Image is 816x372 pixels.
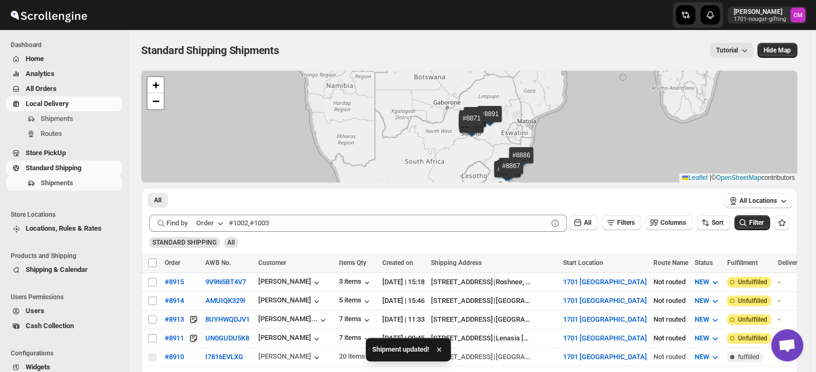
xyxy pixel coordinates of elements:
[382,295,425,306] div: [DATE] | 15:46
[464,119,480,131] img: Marker
[148,77,164,93] a: Zoom in
[165,314,184,325] button: #8913
[688,348,727,366] button: NEW
[6,81,122,96] button: All Orders
[41,115,73,123] span: Shipments
[503,166,519,178] img: Marker
[41,179,73,187] span: Shipments
[463,122,479,134] img: Marker
[563,297,646,305] button: 1701 [GEOGRAPHIC_DATA]
[694,259,712,267] span: Status
[41,130,62,138] span: Routes
[653,295,688,306] div: Not routed
[737,334,767,343] span: Unfulfilled
[141,44,279,57] span: Standard Shipping Shipments
[148,93,164,109] a: Zoom out
[602,215,641,230] button: Filters
[382,314,425,325] div: [DATE] | 11:33
[339,315,372,325] div: 7 items
[660,219,686,226] span: Columns
[6,66,122,81] button: Analytics
[26,85,57,93] span: All Orders
[339,296,372,307] button: 5 items
[496,295,533,306] div: [GEOGRAPHIC_DATA]
[431,352,493,362] div: [STREET_ADDRESS]
[563,353,646,361] button: 1701 [GEOGRAPHIC_DATA]
[382,333,425,344] div: [DATE] | 09:45
[190,215,232,232] button: Order
[496,314,533,325] div: [GEOGRAPHIC_DATA], [GEOGRAPHIC_DATA]
[196,218,214,229] div: Order
[794,12,803,19] text: CM
[749,219,764,226] span: Filter
[11,349,123,358] span: Configurations
[790,7,805,22] span: Cleo Moyo
[694,353,709,361] span: NEW
[716,47,738,54] span: Tutorial
[653,352,688,362] div: Not routed
[431,295,493,306] div: [STREET_ADDRESS]
[737,297,767,305] span: Unfulfilled
[152,78,159,92] span: +
[11,293,123,301] span: Users Permissions
[227,239,235,246] span: All
[258,296,322,307] div: [PERSON_NAME]
[165,278,184,286] button: #8915
[740,196,777,205] span: All Locations
[757,43,797,58] button: Map action label
[26,265,88,274] span: Shipping & Calendar
[764,46,791,55] span: Hide Map
[727,259,757,267] span: Fulfillment
[26,100,69,108] span: Local Delivery
[165,297,184,305] button: #8914
[584,219,591,226] span: All
[152,94,159,108] span: −
[653,333,688,344] div: Not routed
[694,334,709,342] span: NEW
[431,277,556,287] div: |
[431,277,493,287] div: [STREET_ADDRESS]
[258,352,322,363] button: [PERSON_NAME]
[339,352,376,363] button: 20 items
[26,149,66,157] span: Store PickUp
[734,16,786,22] p: 1701-nougat-gifting
[431,333,493,344] div: [STREET_ADDRESS]
[645,215,692,230] button: Columns
[777,314,814,325] div: -
[6,262,122,277] button: Shipping & Calendar
[777,259,814,267] span: Delivery Date
[431,314,556,325] div: |
[6,176,122,191] button: Shipments
[734,215,770,230] button: Filter
[229,215,548,232] input: #1002,#1003
[205,259,231,267] span: AWB No.
[712,219,723,226] span: Sort
[382,277,425,287] div: [DATE] | 15:18
[258,315,328,325] button: [PERSON_NAME]...
[617,219,635,226] span: Filters
[710,43,753,58] button: Tutorial
[431,314,493,325] div: [STREET_ADDRESS]
[431,333,556,344] div: |
[501,169,517,180] img: Marker
[697,215,730,230] button: Sort
[498,170,514,181] img: Marker
[6,111,122,126] button: Shipments
[464,125,480,137] img: Marker
[258,259,286,267] span: Customer
[205,278,246,286] button: 9V9N5BT4V7
[205,353,243,361] button: I7816EVLXG
[682,174,707,181] a: Leaflet
[563,334,646,342] button: 1701 [GEOGRAPHIC_DATA]
[688,292,727,309] button: NEW
[563,259,603,267] span: Start Location
[737,315,767,324] span: Unfulfilled
[26,70,55,78] span: Analytics
[11,252,123,260] span: Products and Shipping
[431,259,482,267] span: Shipping Address
[716,174,761,181] a: OpenStreetMap
[431,352,556,362] div: |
